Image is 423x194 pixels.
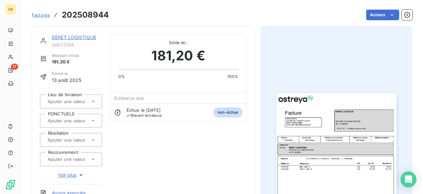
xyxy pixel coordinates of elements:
span: Échue le [DATE] [127,107,161,113]
span: J-16 [127,113,134,118]
input: Ajouter une valeur [47,118,113,124]
h3: 202508944 [62,9,109,21]
span: 100% [227,74,239,80]
span: 17 [11,64,18,70]
div: Open Intercom Messenger [401,171,416,187]
img: Logo LeanPay [5,179,16,190]
span: Montant initial [52,53,79,59]
span: Émise le [52,71,81,77]
a: DERET LOGISTIQUE [52,34,96,40]
input: Ajouter une valeur [47,137,113,143]
input: Ajouter une valeur [47,156,113,162]
input: Ajouter une valeur [47,98,113,104]
span: avant échéance [127,113,162,117]
span: Solde dû : [118,40,239,46]
span: Échéance due [114,96,144,101]
button: Voir plus [40,171,102,179]
span: 181,20 € [52,59,79,65]
span: OR03239A [52,42,102,47]
span: 13 août 2025 [52,77,81,84]
span: 181,20 € [151,46,205,66]
a: Factures [32,12,50,18]
span: 0% [118,74,125,80]
button: Actions [366,10,399,20]
span: Voir plus [58,172,84,178]
span: non-échue [213,107,242,117]
div: GR [5,4,16,15]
